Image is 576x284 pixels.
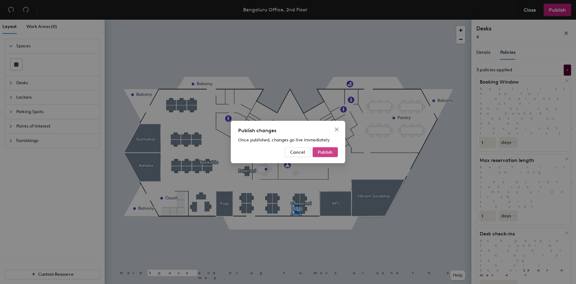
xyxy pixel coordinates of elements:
[334,127,339,132] span: close
[285,147,310,157] button: Cancel
[332,124,342,134] button: Close
[313,147,338,157] button: Publish
[290,150,305,155] span: Cancel
[238,137,330,143] span: Once published, changes go live immediately
[318,150,333,155] span: Publish
[332,127,342,132] span: Close
[238,127,338,134] div: Publish changes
